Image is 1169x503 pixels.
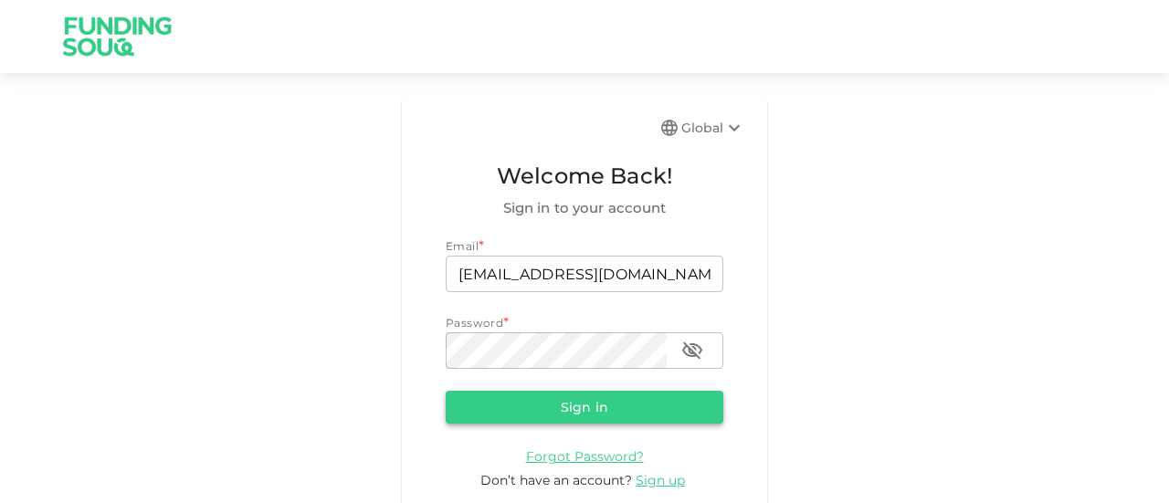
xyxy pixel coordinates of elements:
span: Sign in to your account [446,197,723,219]
a: Forgot Password? [526,447,644,465]
div: Global [681,117,745,139]
span: Email [446,239,479,253]
span: Sign up [636,472,685,488]
span: Welcome Back! [446,159,723,194]
span: Forgot Password? [526,448,644,465]
button: Sign in [446,391,723,424]
input: password [446,332,667,369]
span: Password [446,316,503,330]
input: email [446,256,723,292]
span: Don’t have an account? [480,472,632,488]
